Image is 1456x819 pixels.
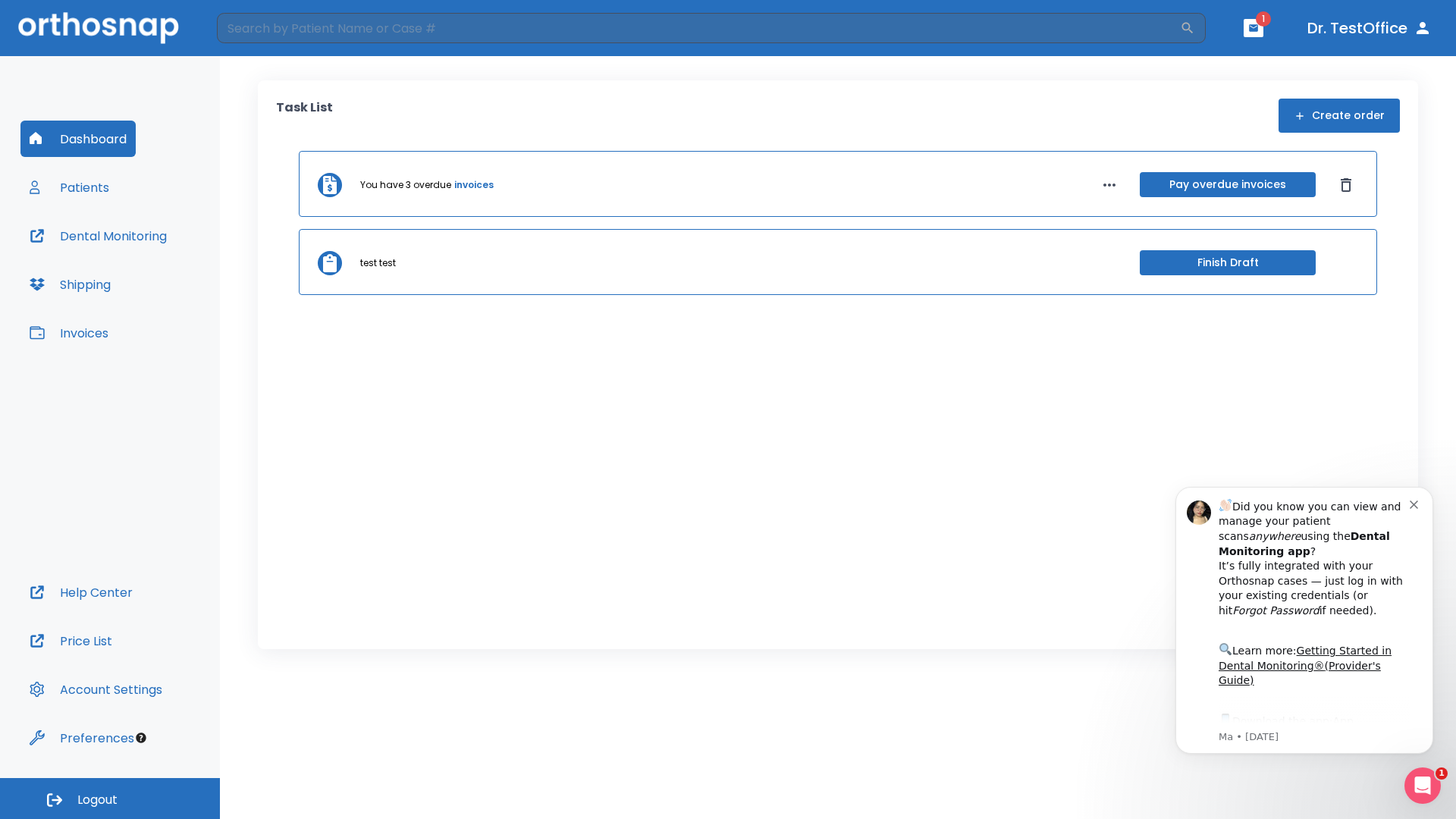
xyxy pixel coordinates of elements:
[20,218,176,254] button: Dental Monitoring
[454,178,494,192] a: invoices
[18,12,179,43] img: Orthosnap
[1334,173,1358,197] button: Dismiss
[1436,767,1448,780] span: 1
[20,169,118,206] button: Patients
[276,99,333,133] p: Task List
[66,247,257,325] div: Download the app: | ​ Let us know if you need help getting started!
[217,13,1180,43] input: Search by Patient Name or Case #
[66,251,201,278] a: App Store
[77,792,118,808] span: Logout
[1153,464,1456,778] iframe: Intercom notifications message
[20,671,171,708] button: Account Settings
[20,720,143,756] button: Preferences
[1404,767,1441,804] iframe: Intercom live chat
[1140,250,1316,275] button: Finish Draft
[360,256,396,270] p: test test
[20,623,121,659] button: Price List
[1140,172,1316,197] button: Pay overdue invoices
[360,178,451,192] p: You have 3 overdue
[134,731,148,745] div: Tooltip anchor
[20,266,120,303] button: Shipping
[66,266,257,280] p: Message from Ma, sent 3w ago
[20,121,136,157] button: Dashboard
[20,315,118,351] button: Invoices
[1279,99,1400,133] button: Create order
[1256,11,1271,27] span: 1
[257,33,269,45] button: Dismiss notification
[1301,14,1438,42] button: Dr. TestOffice
[20,574,142,610] button: Help Center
